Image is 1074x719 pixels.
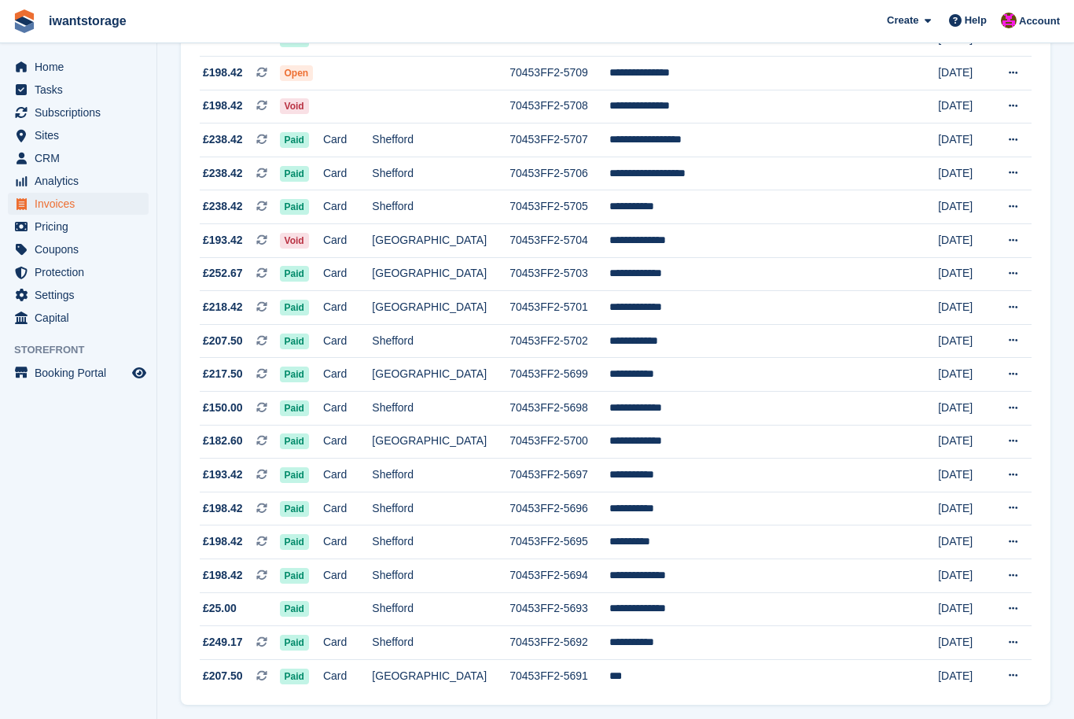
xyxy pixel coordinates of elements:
span: Paid [280,400,309,416]
td: Shefford [372,492,509,525]
td: Card [323,659,372,692]
span: Void [280,233,309,249]
span: Paid [280,300,309,315]
td: 70453FF2-5706 [509,157,609,190]
span: Paid [280,334,309,349]
span: Paid [280,467,309,483]
td: Shefford [372,157,509,190]
span: Paid [280,635,309,651]
td: [DATE] [938,157,992,190]
span: Paid [280,266,309,282]
td: [DATE] [938,257,992,291]
span: £217.50 [203,366,243,382]
td: 70453FF2-5693 [509,592,609,626]
span: Paid [280,199,309,215]
td: Shefford [372,392,509,426]
span: £198.42 [203,567,243,584]
td: 70453FF2-5704 [509,224,609,258]
span: Paid [280,367,309,382]
span: £25.00 [203,600,237,617]
a: menu [8,261,149,283]
td: [GEOGRAPHIC_DATA] [372,358,509,392]
td: [DATE] [938,358,992,392]
span: Protection [35,261,129,283]
span: £238.42 [203,165,243,182]
span: £238.42 [203,131,243,148]
span: £198.42 [203,533,243,550]
a: menu [8,147,149,169]
span: Paid [280,501,309,517]
a: menu [8,193,149,215]
td: Shefford [372,324,509,358]
img: stora-icon-8386f47178a22dfd0bd8f6a31ec36ba5ce8667c1dd55bd0f319d3a0aa187defe.svg [13,9,36,33]
span: Paid [280,669,309,684]
td: [GEOGRAPHIC_DATA] [372,224,509,258]
td: Shefford [372,525,509,559]
td: 70453FF2-5708 [509,90,609,124]
td: Card [323,358,372,392]
td: 70453FF2-5697 [509,459,609,492]
span: Paid [280,534,309,550]
a: menu [8,284,149,306]
span: £182.60 [203,433,243,449]
td: 70453FF2-5699 [509,358,609,392]
span: Create [887,13,918,28]
td: [DATE] [938,392,992,426]
span: £198.42 [203,500,243,517]
span: Analytics [35,170,129,192]
td: [DATE] [938,124,992,157]
td: [DATE] [938,57,992,90]
td: Shefford [372,459,509,492]
td: Shefford [372,190,509,224]
td: [DATE] [938,190,992,224]
span: £218.42 [203,299,243,315]
a: menu [8,362,149,384]
span: £207.50 [203,333,243,349]
a: menu [8,307,149,329]
td: [GEOGRAPHIC_DATA] [372,291,509,325]
td: 70453FF2-5705 [509,190,609,224]
td: [GEOGRAPHIC_DATA] [372,257,509,291]
td: Card [323,525,372,559]
td: Shefford [372,592,509,626]
td: [DATE] [938,525,992,559]
span: Paid [280,132,309,148]
td: 70453FF2-5694 [509,559,609,593]
td: Card [323,492,372,525]
td: Card [323,190,372,224]
td: [DATE] [938,626,992,660]
span: Invoices [35,193,129,215]
td: [GEOGRAPHIC_DATA] [372,425,509,459]
td: Shefford [372,559,509,593]
span: Paid [280,433,309,449]
span: £150.00 [203,400,243,416]
span: Pricing [35,216,129,238]
a: iwantstorage [42,8,133,34]
td: Card [323,459,372,492]
span: Booking Portal [35,362,129,384]
td: Card [323,157,372,190]
a: menu [8,238,149,260]
span: £252.67 [203,265,243,282]
td: [DATE] [938,592,992,626]
td: [DATE] [938,90,992,124]
span: Account [1019,13,1060,29]
td: 70453FF2-5703 [509,257,609,291]
span: Paid [280,568,309,584]
td: 70453FF2-5696 [509,492,609,525]
span: Subscriptions [35,101,129,124]
span: £238.42 [203,198,243,215]
td: Card [323,559,372,593]
span: £207.50 [203,668,243,684]
td: 70453FF2-5702 [509,324,609,358]
td: [DATE] [938,291,992,325]
a: menu [8,56,149,78]
span: £198.42 [203,98,243,114]
span: Void [280,98,309,114]
td: Card [323,392,372,426]
td: Card [323,291,372,325]
a: menu [8,124,149,146]
td: 70453FF2-5691 [509,659,609,692]
span: Paid [280,166,309,182]
span: Sites [35,124,129,146]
